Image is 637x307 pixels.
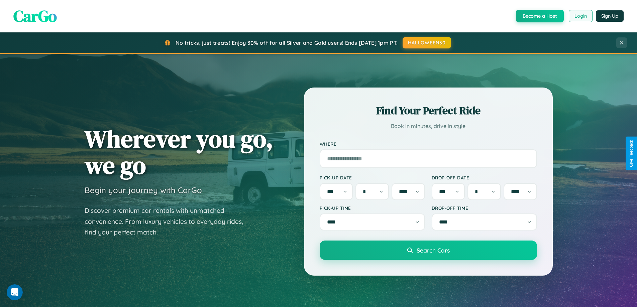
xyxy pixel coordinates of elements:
[320,205,425,211] label: Pick-up Time
[417,247,450,254] span: Search Cars
[85,185,202,195] h3: Begin your journey with CarGo
[320,103,537,118] h2: Find Your Perfect Ride
[629,140,634,167] div: Give Feedback
[403,37,451,48] button: HALLOWEEN30
[13,5,57,27] span: CarGo
[432,175,537,180] label: Drop-off Date
[85,205,252,238] p: Discover premium car rentals with unmatched convenience. From luxury vehicles to everyday rides, ...
[516,10,564,22] button: Become a Host
[569,10,593,22] button: Login
[176,39,398,46] span: No tricks, just treats! Enjoy 30% off for all Silver and Gold users! Ends [DATE] 1pm PT.
[7,284,23,300] iframe: Intercom live chat
[596,10,624,22] button: Sign Up
[320,121,537,131] p: Book in minutes, drive in style
[320,175,425,180] label: Pick-up Date
[432,205,537,211] label: Drop-off Time
[85,126,273,178] h1: Wherever you go, we go
[320,241,537,260] button: Search Cars
[320,141,537,147] label: Where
